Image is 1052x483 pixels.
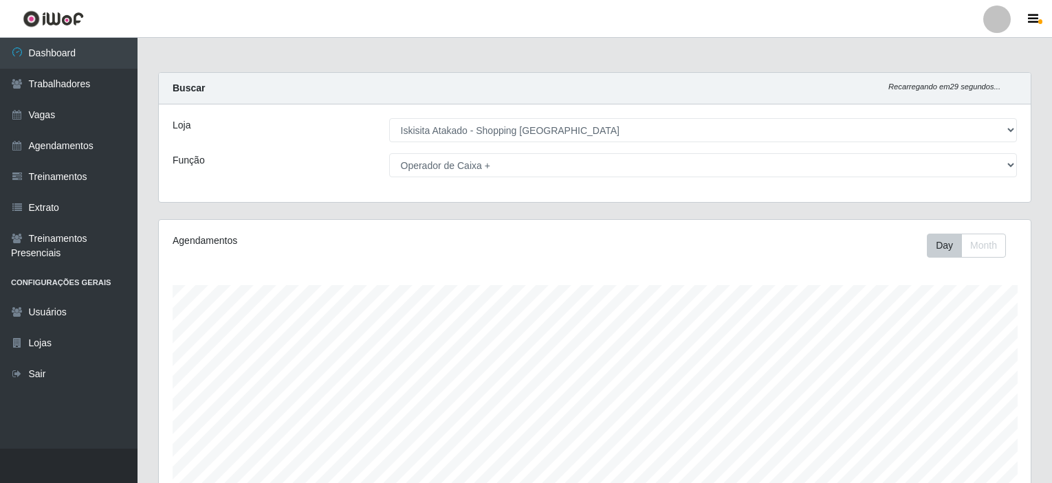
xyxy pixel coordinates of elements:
label: Função [173,153,205,168]
button: Month [961,234,1006,258]
div: First group [927,234,1006,258]
div: Toolbar with button groups [927,234,1017,258]
i: Recarregando em 29 segundos... [888,82,1000,91]
div: Agendamentos [173,234,512,248]
button: Day [927,234,962,258]
img: CoreUI Logo [23,10,84,27]
label: Loja [173,118,190,133]
strong: Buscar [173,82,205,93]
